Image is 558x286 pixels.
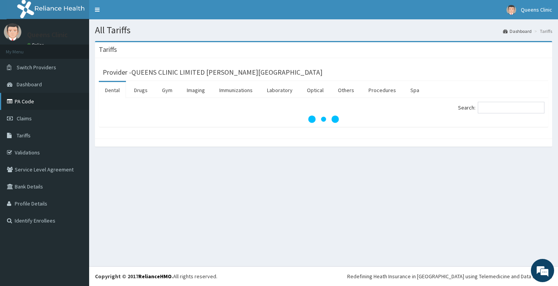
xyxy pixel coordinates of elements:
[99,46,117,53] h3: Tariffs
[128,82,154,98] a: Drugs
[301,82,330,98] a: Optical
[27,42,46,48] a: Online
[347,272,552,280] div: Redefining Heath Insurance in [GEOGRAPHIC_DATA] using Telemedicine and Data Science!
[532,28,552,34] li: Tariffs
[458,102,544,113] label: Search:
[4,23,21,41] img: User Image
[261,82,299,98] a: Laboratory
[521,6,552,13] span: Queens Clinic
[95,25,552,35] h1: All Tariffs
[506,5,516,15] img: User Image
[99,82,126,98] a: Dental
[17,64,56,71] span: Switch Providers
[89,266,558,286] footer: All rights reserved.
[478,102,544,113] input: Search:
[27,31,68,38] p: Queens Clinic
[138,273,172,280] a: RelianceHMO
[362,82,402,98] a: Procedures
[156,82,179,98] a: Gym
[103,69,322,76] h3: Provider - QUEENS CLINIC LIMITED [PERSON_NAME][GEOGRAPHIC_DATA]
[17,115,32,122] span: Claims
[332,82,360,98] a: Others
[95,273,173,280] strong: Copyright © 2017 .
[213,82,259,98] a: Immunizations
[404,82,425,98] a: Spa
[181,82,211,98] a: Imaging
[503,28,532,34] a: Dashboard
[17,132,31,139] span: Tariffs
[308,104,339,135] svg: audio-loading
[17,81,42,88] span: Dashboard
